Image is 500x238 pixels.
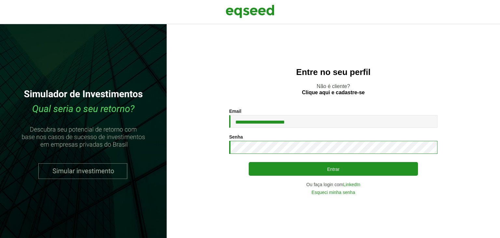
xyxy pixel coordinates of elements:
a: LinkedIn [343,182,360,187]
label: Senha [229,135,243,139]
a: Clique aqui e cadastre-se [302,90,365,95]
img: EqSeed Logo [226,3,274,20]
label: Email [229,109,241,113]
h2: Entre no seu perfil [180,67,487,77]
button: Entrar [249,162,418,176]
a: Esqueci minha senha [312,190,355,195]
div: Ou faça login com [229,182,437,187]
p: Não é cliente? [180,83,487,96]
